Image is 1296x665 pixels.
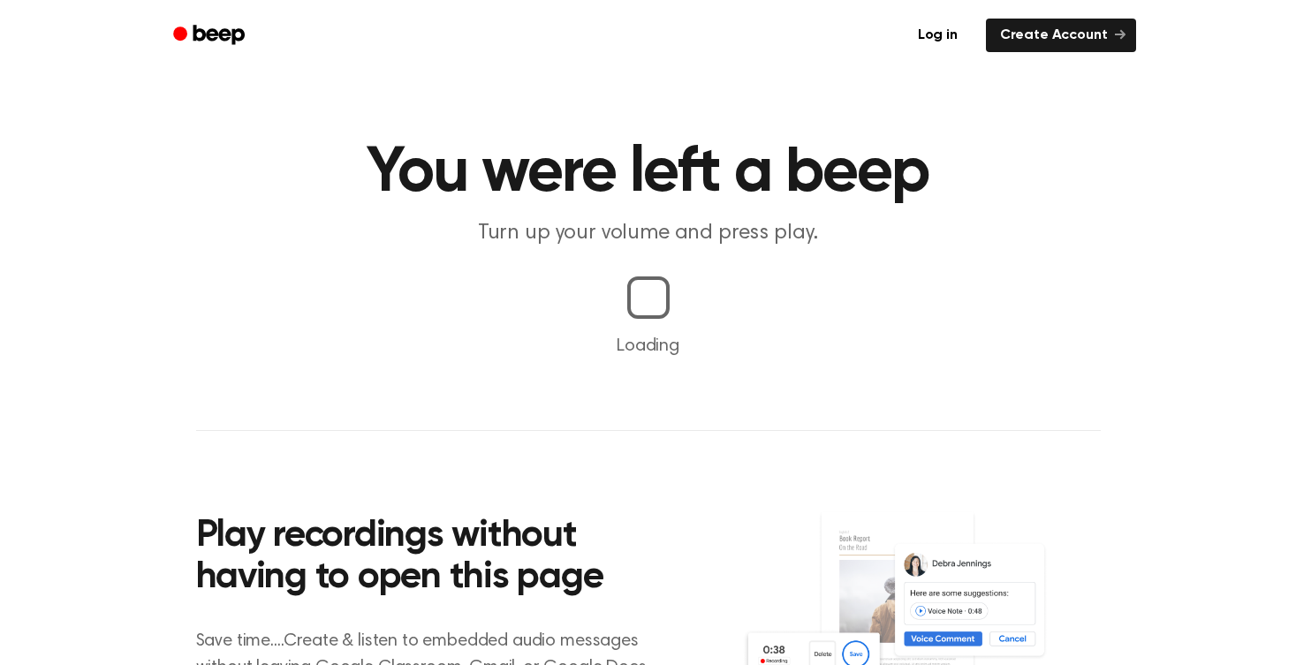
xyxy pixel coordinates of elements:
[900,15,975,56] a: Log in
[21,333,1275,359] p: Loading
[196,141,1101,205] h1: You were left a beep
[986,19,1136,52] a: Create Account
[196,516,672,600] h2: Play recordings without having to open this page
[161,19,261,53] a: Beep
[309,219,988,248] p: Turn up your volume and press play.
